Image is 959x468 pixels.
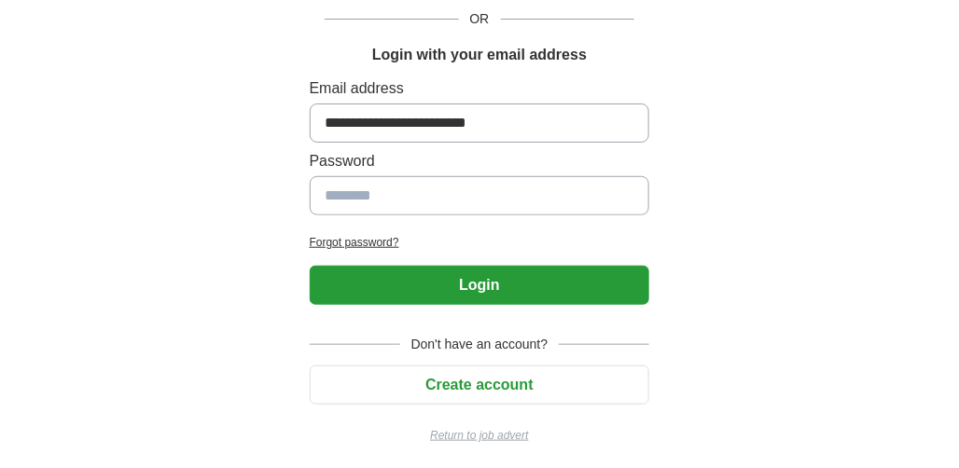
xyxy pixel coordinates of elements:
button: Login [310,266,650,305]
h1: Login with your email address [372,44,587,66]
span: OR [459,9,501,29]
span: Don't have an account? [400,335,560,354]
button: Create account [310,365,650,405]
a: Forgot password? [310,234,650,251]
label: Password [310,150,650,172]
a: Create account [310,377,650,392]
label: Email address [310,77,650,100]
a: Return to job advert [310,427,650,444]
